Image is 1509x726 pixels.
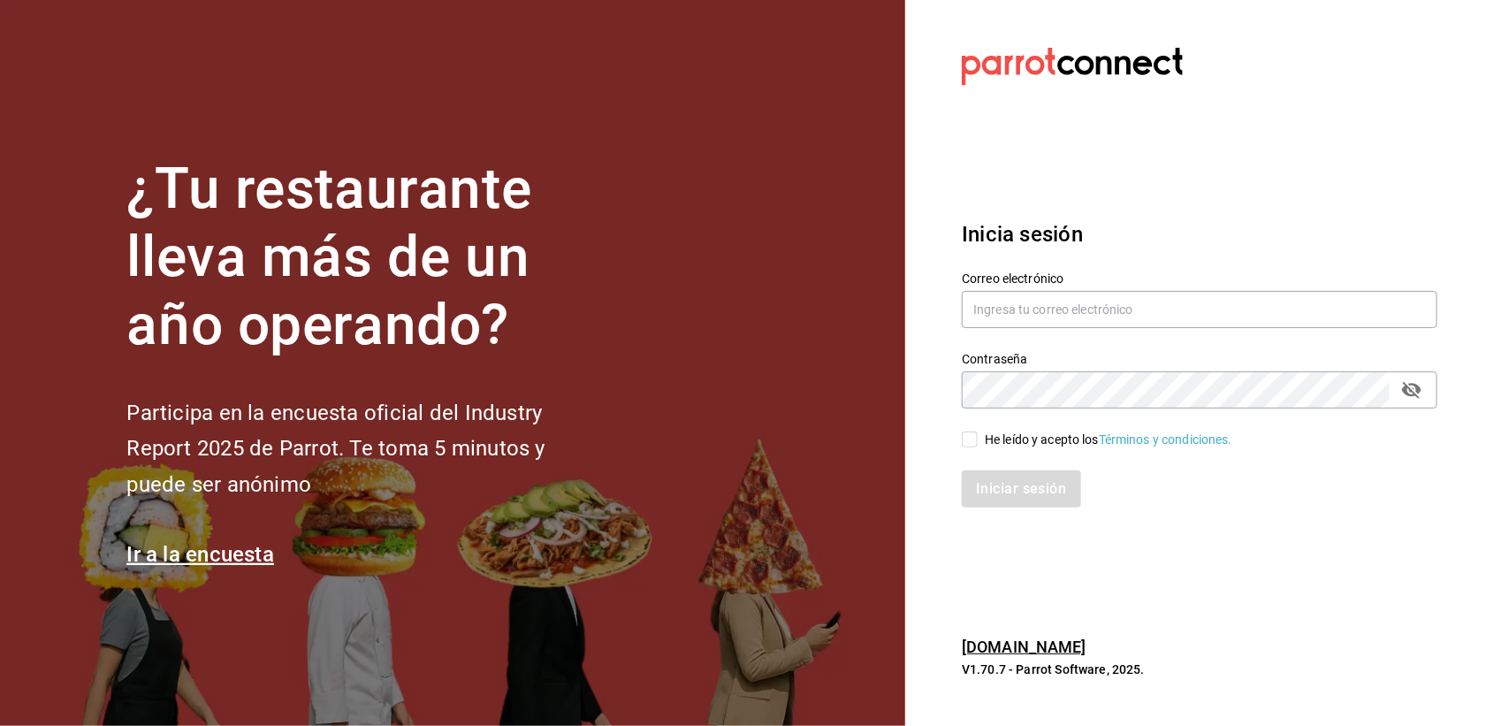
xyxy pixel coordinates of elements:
[962,661,1437,678] p: V1.70.7 - Parrot Software, 2025.
[962,273,1437,286] label: Correo electrónico
[962,638,1086,656] a: [DOMAIN_NAME]
[126,542,274,567] a: Ir a la encuesta
[962,354,1437,366] label: Contraseña
[962,218,1437,250] h3: Inicia sesión
[962,291,1437,328] input: Ingresa tu correo electrónico
[1397,375,1427,405] button: passwordField
[126,395,604,503] h2: Participa en la encuesta oficial del Industry Report 2025 de Parrot. Te toma 5 minutos y puede se...
[985,431,1232,449] div: He leído y acepto los
[126,156,604,359] h1: ¿Tu restaurante lleva más de un año operando?
[1099,432,1232,447] a: Términos y condiciones.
